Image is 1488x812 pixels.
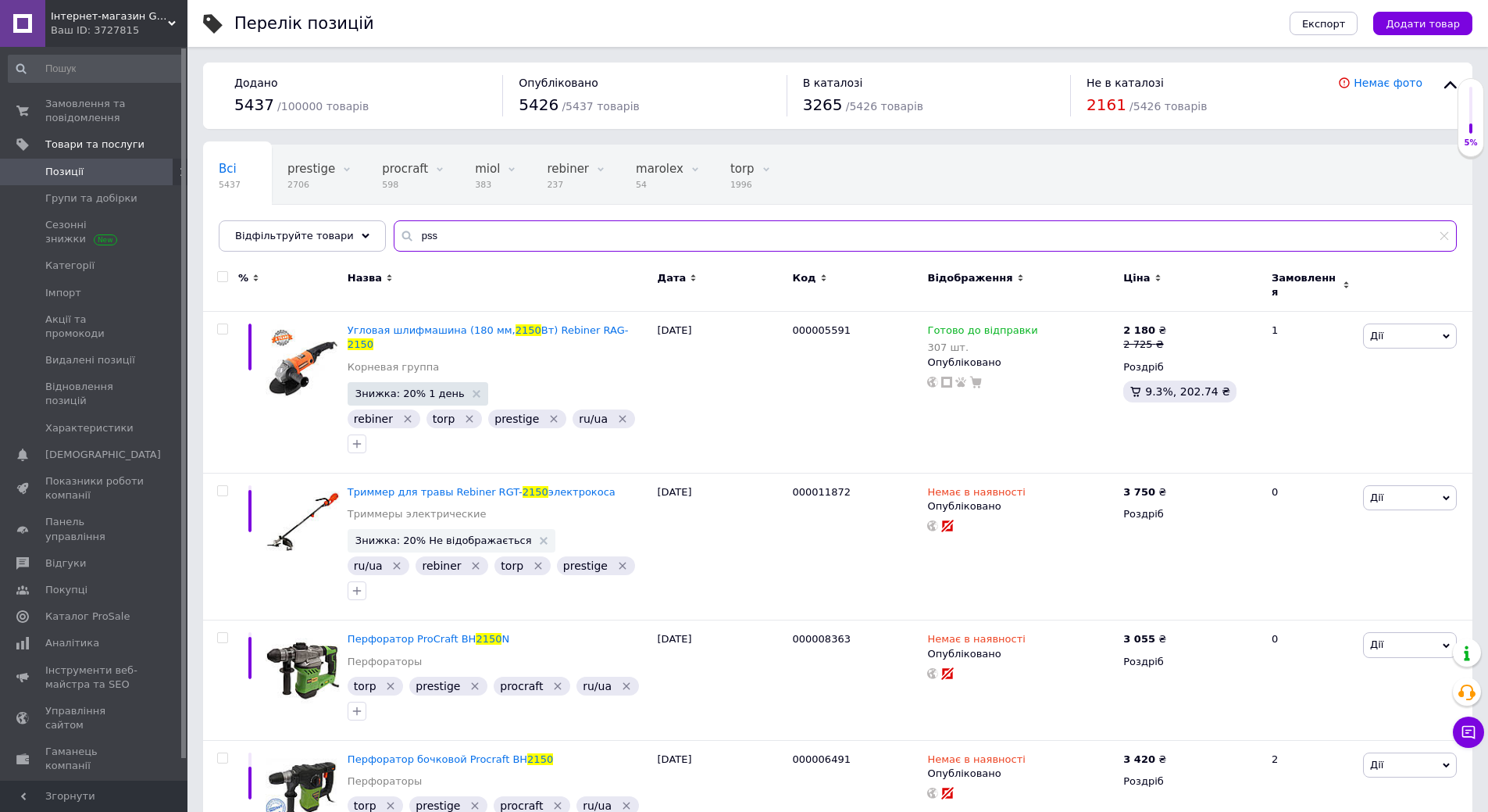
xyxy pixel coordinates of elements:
[382,179,428,191] span: 598
[1123,360,1258,374] div: Роздріб
[266,485,340,560] img: Триммер для травы Rebiner RGT-2150 электрокоса
[234,95,274,114] span: 5437
[384,680,397,692] svg: Видалити мітку
[51,9,168,23] span: Інтернет-магазин GIGATOOLS
[1123,338,1166,352] div: 2 725 ₴
[45,556,86,571] span: Відгуки
[433,413,455,425] span: torp
[348,486,523,498] span: Триммер для травы Rebiner RGT-
[463,413,476,425] svg: Видалити мітку
[1453,717,1484,748] button: Чат з покупцем
[1123,655,1258,669] div: Роздріб
[45,704,145,732] span: Управління сайтом
[416,799,460,812] span: prestige
[475,179,500,191] span: 383
[494,413,539,425] span: prestige
[551,680,564,692] svg: Видалити мітку
[1123,486,1155,498] b: 3 750
[45,138,145,152] span: Товари та послуги
[51,23,187,38] div: Ваш ID: 3727815
[501,560,523,572] span: torp
[793,753,851,765] span: 000006491
[620,680,633,692] svg: Видалити мітку
[1123,632,1166,646] div: ₴
[475,162,500,176] span: miol
[45,286,81,300] span: Імпорт
[563,560,608,572] span: prestige
[636,162,683,176] span: marolex
[730,162,755,176] span: torp
[401,413,414,425] svg: Видалити мітку
[500,680,543,692] span: procraft
[500,799,543,812] span: procraft
[547,179,589,191] span: 237
[927,486,1025,503] span: Немає в наявності
[348,655,422,669] a: Перфораторы
[654,621,789,740] div: [DATE]
[45,745,145,773] span: Гаманець компанії
[658,271,687,285] span: Дата
[45,313,145,341] span: Акції та промокоди
[45,97,145,125] span: Замовлення та повідомлення
[219,162,237,176] span: Всі
[547,162,589,176] span: rebiner
[620,799,633,812] svg: Видалити мітку
[1123,324,1155,336] b: 2 180
[45,421,134,435] span: Характеристики
[469,560,482,572] svg: Видалити мітку
[348,360,439,374] a: Корневая группа
[416,680,460,692] span: prestige
[1087,77,1164,89] span: Не в каталозі
[238,271,248,285] span: %
[1129,100,1207,113] span: / 5426 товарів
[348,753,553,765] a: Перфоратор бочковой Procraft BH2150
[354,560,383,572] span: ru/ua
[1123,753,1166,767] div: ₴
[1262,312,1359,474] div: 1
[1370,492,1383,503] span: Дії
[391,560,403,572] svg: Видалити мітку
[266,324,340,398] img: Угловая шлифмашина (180 мм, 2150 Вт) Rebiner RAG-2150
[1262,621,1359,740] div: 0
[45,515,145,543] span: Панель управління
[1370,330,1383,342] span: Дії
[793,486,851,498] span: 000011872
[523,486,548,498] span: 2150
[1386,18,1460,30] span: Додати товар
[583,799,612,812] span: ru/ua
[348,338,373,350] span: 2150
[382,162,428,176] span: procraft
[469,680,481,692] svg: Видалити мітку
[927,342,1037,353] div: 307 шт.
[527,753,553,765] span: 2150
[579,413,608,425] span: ru/ua
[1272,271,1339,299] span: Замовлення
[1123,633,1155,645] b: 3 055
[793,633,851,645] span: 000008363
[45,448,161,462] span: [DEMOGRAPHIC_DATA]
[348,324,516,336] span: Угловая шлифмашина (180 мм,
[927,633,1025,649] span: Немає в наявності
[1123,271,1150,285] span: Ціна
[927,767,1115,781] div: Опубліковано
[348,486,616,498] a: Триммер для травы Rebiner RGT-2150электрокоса
[219,221,249,235] span: ru/ua
[516,324,541,336] span: 2150
[803,95,843,114] span: 3265
[927,356,1115,370] div: Опубліковано
[616,413,629,425] svg: Видалити мітку
[348,271,382,285] span: Назва
[583,680,612,692] span: ru/ua
[422,560,461,572] span: rebiner
[927,324,1037,341] span: Готово до відправки
[927,499,1115,513] div: Опубліковано
[277,100,369,113] span: / 100000 товарів
[548,486,616,498] span: электрокоса
[927,753,1025,770] span: Немає в наявності
[348,633,476,645] span: Перфоратор ProCraft BH
[348,507,487,521] a: Триммеры электрические
[1123,485,1166,499] div: ₴
[1123,324,1166,338] div: ₴
[654,473,789,621] div: [DATE]
[354,799,376,812] span: torp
